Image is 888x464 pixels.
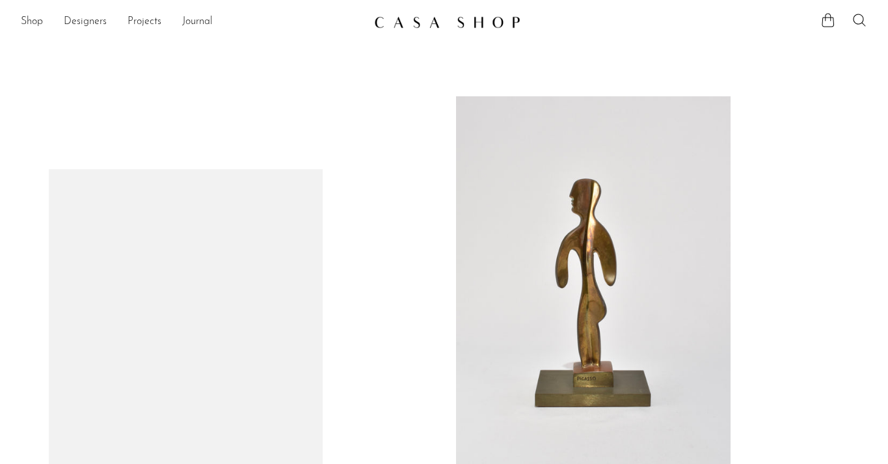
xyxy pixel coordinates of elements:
a: Designers [64,14,107,31]
a: Shop [21,14,43,31]
a: Projects [128,14,161,31]
a: Journal [182,14,213,31]
nav: Desktop navigation [21,11,364,33]
ul: NEW HEADER MENU [21,11,364,33]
